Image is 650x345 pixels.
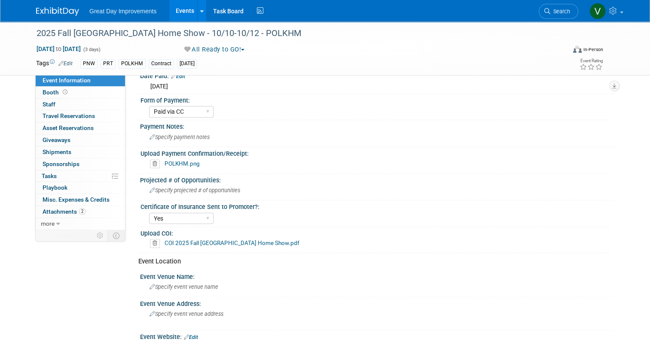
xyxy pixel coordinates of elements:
[82,47,101,52] span: (3 days)
[101,59,116,68] div: PRT
[150,187,240,194] span: Specify projected # of opportunities
[36,110,125,122] a: Travel Reservations
[150,161,163,167] a: Delete attachment?
[36,146,125,158] a: Shipments
[36,194,125,206] a: Misc. Expenses & Credits
[43,101,55,108] span: Staff
[140,227,610,238] div: Upload COI:
[150,134,210,140] span: Specify payment notes
[58,61,73,67] a: Edit
[108,230,125,241] td: Toggle Event Tabs
[43,196,110,203] span: Misc. Expenses & Credits
[43,89,69,96] span: Booth
[583,46,603,53] div: In-Person
[43,124,94,131] span: Asset Reservations
[36,87,125,98] a: Booth
[36,158,125,170] a: Sponsorships
[181,45,248,54] button: All Ready to GO!
[36,170,125,182] a: Tasks
[138,257,607,266] div: Event Location
[41,220,55,227] span: more
[150,83,168,90] span: [DATE]
[89,8,156,15] span: Great Day Improvements
[149,59,174,68] div: Contract
[79,208,85,215] span: 2
[36,134,125,146] a: Giveaways
[80,59,98,68] div: PNW
[36,45,81,53] span: [DATE] [DATE]
[43,208,85,215] span: Attachments
[140,174,614,185] div: Projected # of Opportunities:
[140,270,614,281] div: Event Venue Name:
[55,45,63,52] span: to
[150,284,218,290] span: Specify event venue name
[165,160,200,167] a: POLKHM.png
[36,59,73,69] td: Tags
[34,26,555,41] div: 2025 Fall [GEOGRAPHIC_DATA] Home Show - 10/10-10/12 - POLKHM
[573,46,582,53] img: Format-Inperson.png
[36,7,79,16] img: ExhibitDay
[140,147,610,158] div: Upload Payment Confirmation/Receipt:
[43,148,71,155] span: Shipments
[43,77,91,84] span: Event Information
[93,230,108,241] td: Personalize Event Tab Strip
[140,330,614,342] div: Event Website:
[36,182,125,194] a: Playbook
[36,206,125,218] a: Attachments2
[43,160,79,167] span: Sponsorships
[140,200,610,211] div: Certificate of Insurance Sent to Promoter?:
[171,73,185,79] a: Edit
[177,59,197,68] div: [DATE]
[150,240,163,246] a: Delete attachment?
[36,99,125,110] a: Staff
[43,112,95,119] span: Travel Reservations
[36,122,125,134] a: Asset Reservations
[539,4,578,19] a: Search
[150,311,223,317] span: Specify event venue address
[580,59,603,63] div: Event Rating
[43,136,70,143] span: Giveaways
[589,3,606,19] img: Virginia Mehlhoff
[140,120,614,131] div: Payment Notes:
[165,239,299,246] a: COI 2025 Fall [GEOGRAPHIC_DATA] Home Show.pdf
[36,218,125,230] a: more
[140,94,610,105] div: Form of Payment:
[519,45,603,57] div: Event Format
[61,89,69,95] span: Booth not reserved yet
[119,59,146,68] div: POLKHM
[36,75,125,86] a: Event Information
[43,184,67,191] span: Playbook
[140,297,614,308] div: Event Venue Address:
[550,8,570,15] span: Search
[42,172,57,179] span: Tasks
[184,334,198,340] a: Edit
